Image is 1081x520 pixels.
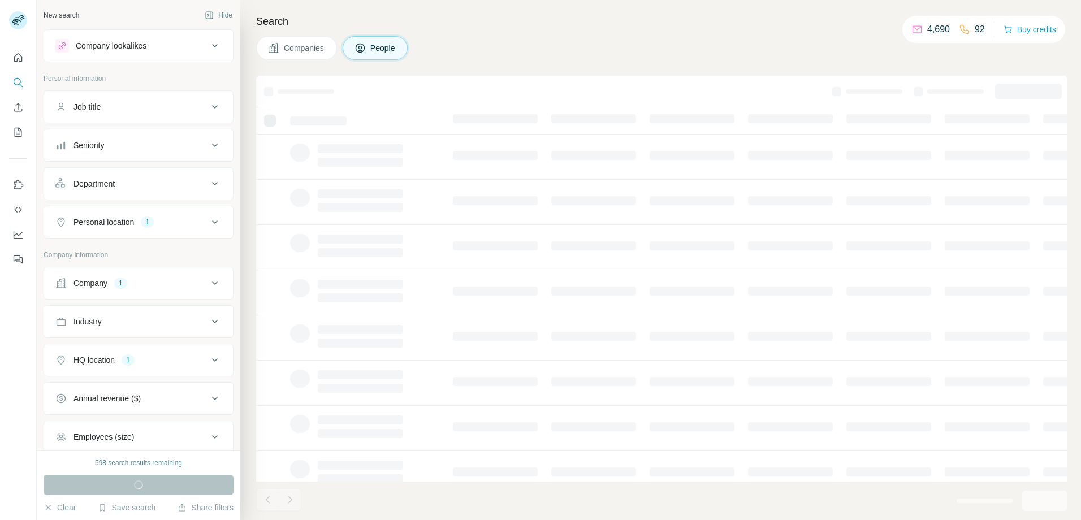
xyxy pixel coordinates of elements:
[44,93,233,120] button: Job title
[256,14,1067,29] h4: Search
[284,42,325,54] span: Companies
[9,72,27,93] button: Search
[122,355,135,365] div: 1
[73,178,115,189] div: Department
[370,42,396,54] span: People
[141,217,154,227] div: 1
[44,308,233,335] button: Industry
[975,23,985,36] p: 92
[44,270,233,297] button: Company1
[44,346,233,374] button: HQ location1
[76,40,146,51] div: Company lookalikes
[44,32,233,59] button: Company lookalikes
[114,278,127,288] div: 1
[44,423,233,450] button: Employees (size)
[73,101,101,112] div: Job title
[73,354,115,366] div: HQ location
[73,278,107,289] div: Company
[9,47,27,68] button: Quick start
[9,122,27,142] button: My lists
[44,209,233,236] button: Personal location1
[95,458,182,468] div: 598 search results remaining
[9,175,27,195] button: Use Surfe on LinkedIn
[1004,21,1056,37] button: Buy credits
[44,73,234,84] p: Personal information
[9,224,27,245] button: Dashboard
[98,502,155,513] button: Save search
[927,23,950,36] p: 4,690
[9,97,27,118] button: Enrich CSV
[9,200,27,220] button: Use Surfe API
[44,10,79,20] div: New search
[73,431,134,443] div: Employees (size)
[73,316,102,327] div: Industry
[44,502,76,513] button: Clear
[73,216,134,228] div: Personal location
[44,250,234,260] p: Company information
[44,385,233,412] button: Annual revenue ($)
[197,7,240,24] button: Hide
[73,140,104,151] div: Seniority
[44,132,233,159] button: Seniority
[178,502,234,513] button: Share filters
[9,249,27,270] button: Feedback
[73,393,141,404] div: Annual revenue ($)
[44,170,233,197] button: Department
